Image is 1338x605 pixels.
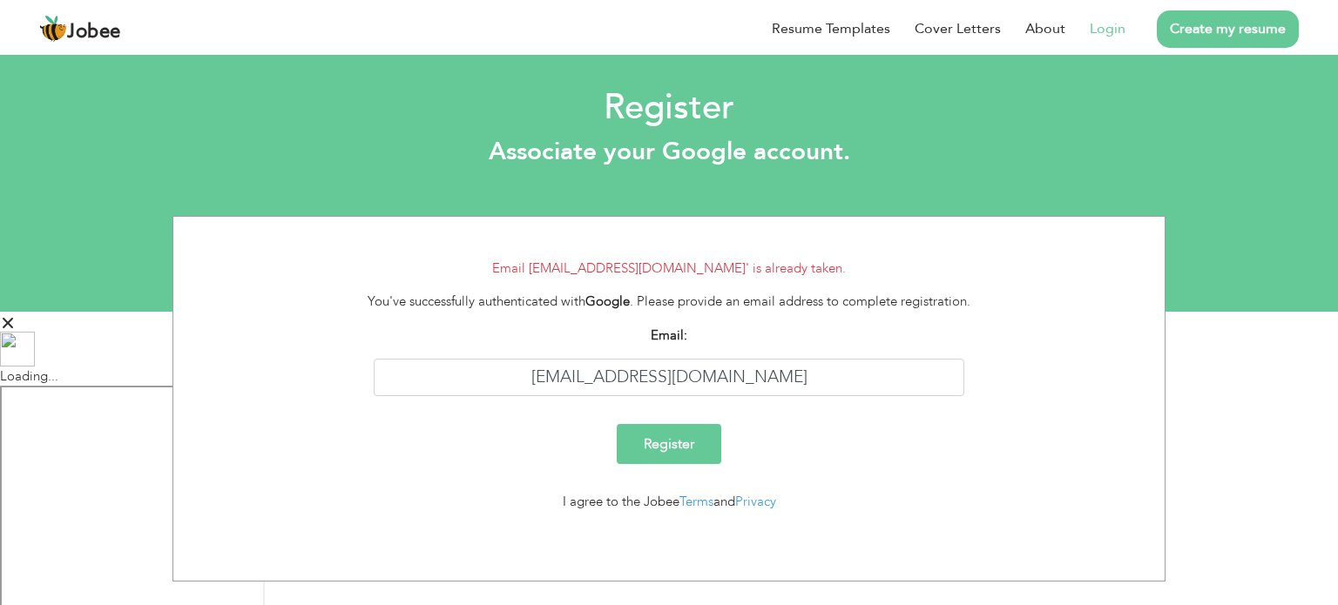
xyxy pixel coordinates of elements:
a: Login [1090,18,1125,39]
strong: Email: [651,326,687,344]
div: I agree to the Jobee and [348,492,991,512]
a: Cover Letters [915,18,1001,39]
h3: Associate your Google account. [13,138,1325,167]
a: Privacy [735,493,776,510]
input: Register [617,424,721,464]
li: Email [EMAIL_ADDRESS][DOMAIN_NAME]' is already taken. [186,259,1152,279]
h2: Register [13,85,1325,131]
a: Jobee [39,15,121,43]
strong: Google [585,292,630,310]
a: Resume Templates [772,18,890,39]
a: Create my resume [1157,10,1299,48]
span: Jobee [67,23,121,42]
a: About [1025,18,1065,39]
img: jobee.io [39,15,67,43]
div: You've successfully authenticated with . Please provide an email address to complete registration. [348,292,991,312]
input: Enter your email address [374,359,965,396]
a: Terms [679,493,713,510]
